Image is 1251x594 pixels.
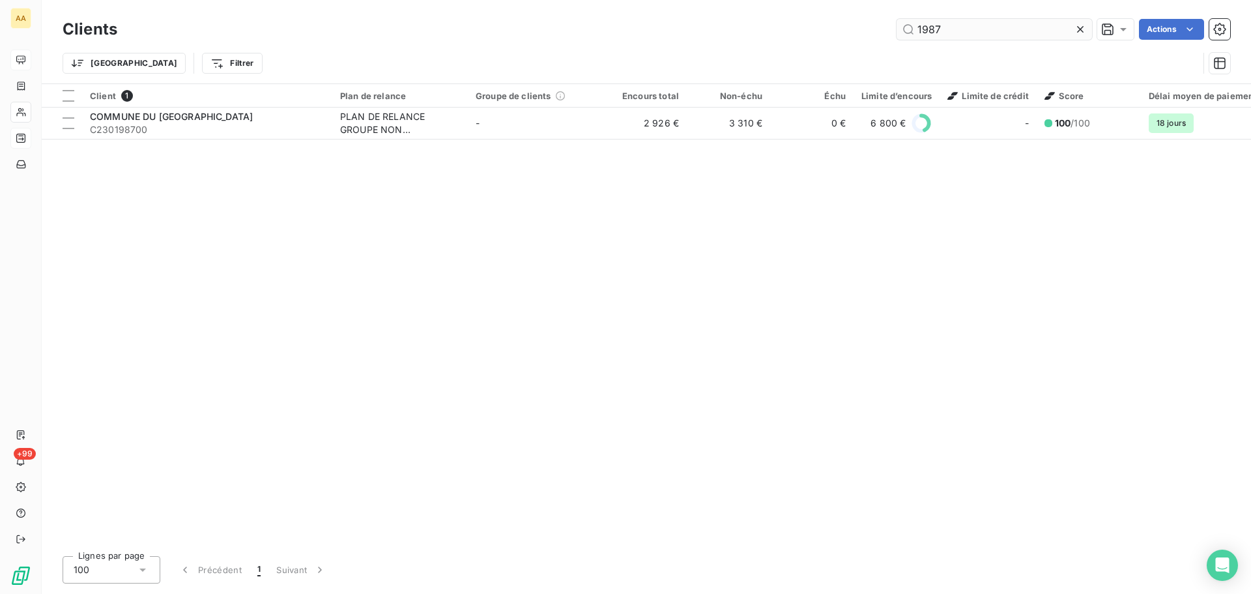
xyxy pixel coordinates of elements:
div: Non-échu [695,91,762,101]
span: Client [90,91,116,101]
span: Limite de crédit [947,91,1028,101]
span: Score [1044,91,1084,101]
div: Open Intercom Messenger [1207,550,1238,581]
span: 6 800 € [870,117,906,130]
div: Limite d’encours [861,91,932,101]
td: 2 926 € [603,108,687,139]
span: 18 jours [1149,113,1194,133]
div: PLAN DE RELANCE GROUPE NON AUTOMATIQUE [340,110,460,136]
div: Échu [778,91,846,101]
img: Logo LeanPay [10,565,31,586]
span: C230198700 [90,123,324,136]
td: 0 € [770,108,854,139]
span: 1 [257,563,261,576]
span: 100 [1055,117,1071,128]
span: Groupe de clients [476,91,551,101]
input: Rechercher [897,19,1092,40]
span: /100 [1055,117,1090,130]
div: AA [10,8,31,29]
button: 1 [250,556,268,584]
span: COMMUNE DU [GEOGRAPHIC_DATA] [90,111,253,122]
span: - [476,117,480,128]
span: - [1025,117,1029,130]
div: Encours total [611,91,679,101]
div: Plan de relance [340,91,460,101]
span: 100 [74,563,89,576]
button: [GEOGRAPHIC_DATA] [63,53,186,74]
td: 3 310 € [687,108,770,139]
span: +99 [14,448,36,460]
button: Filtrer [202,53,262,74]
button: Précédent [171,556,250,584]
h3: Clients [63,18,117,41]
button: Actions [1139,19,1204,40]
span: 1 [121,90,133,102]
button: Suivant [268,556,334,584]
